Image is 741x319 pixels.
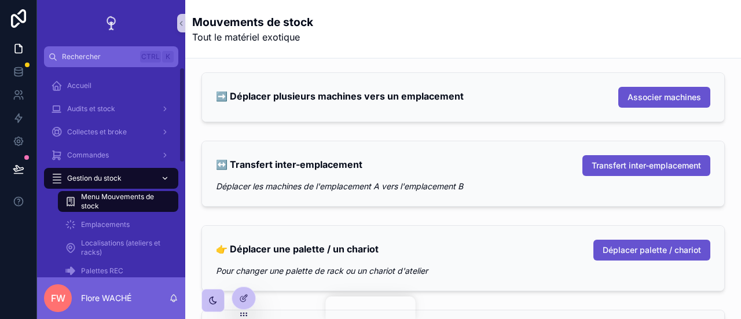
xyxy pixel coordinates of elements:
[593,240,710,261] button: Déplacer palette / chariot
[51,291,65,305] span: FW
[67,104,115,113] span: Audits et stock
[67,81,91,90] span: Accueil
[81,239,167,257] span: Localisations (ateliers et racks)
[618,87,710,108] button: Associer machines
[163,52,173,61] span: K
[58,237,178,258] a: Localisations (ateliers et racks)
[628,91,701,103] span: Associer machines
[216,87,464,105] h2: ➡️ Déplacer plusieurs machines vers un emplacement
[44,46,178,67] button: RechercherCtrlK
[140,51,161,63] span: Ctrl
[81,192,167,211] span: Menu Mouvements de stock
[81,266,123,276] span: Palettes REC
[37,67,185,277] div: scrollable content
[81,292,131,304] p: Flore WACHÉ
[603,244,701,256] span: Déplacer palette / chariot
[62,52,135,61] span: Rechercher
[81,220,130,229] span: Emplacements
[192,30,313,44] span: Tout le matériel exotique
[192,14,313,30] h1: Mouvements de stock
[44,122,178,142] a: Collectes et broke
[67,151,109,160] span: Commandes
[58,191,178,212] a: Menu Mouvements de stock
[216,240,379,258] h2: 👉 Déplacer une palette / un chariot
[67,127,127,137] span: Collectes et broke
[582,155,710,176] button: Transfert inter-emplacement
[216,181,463,191] em: Déplacer les machines de l'emplacement A vers l'emplacement B
[592,160,701,171] span: Transfert inter-emplacement
[44,98,178,119] a: Audits et stock
[58,261,178,281] a: Palettes REC
[44,145,178,166] a: Commandes
[102,14,120,32] img: App logo
[58,214,178,235] a: Emplacements
[216,266,428,276] em: Pour changer une palette de rack ou un chariot d'atelier
[44,75,178,96] a: Accueil
[44,168,178,189] a: Gestion du stock
[67,174,122,183] span: Gestion du stock
[216,155,362,174] h2: ↔️ Transfert inter-emplacement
